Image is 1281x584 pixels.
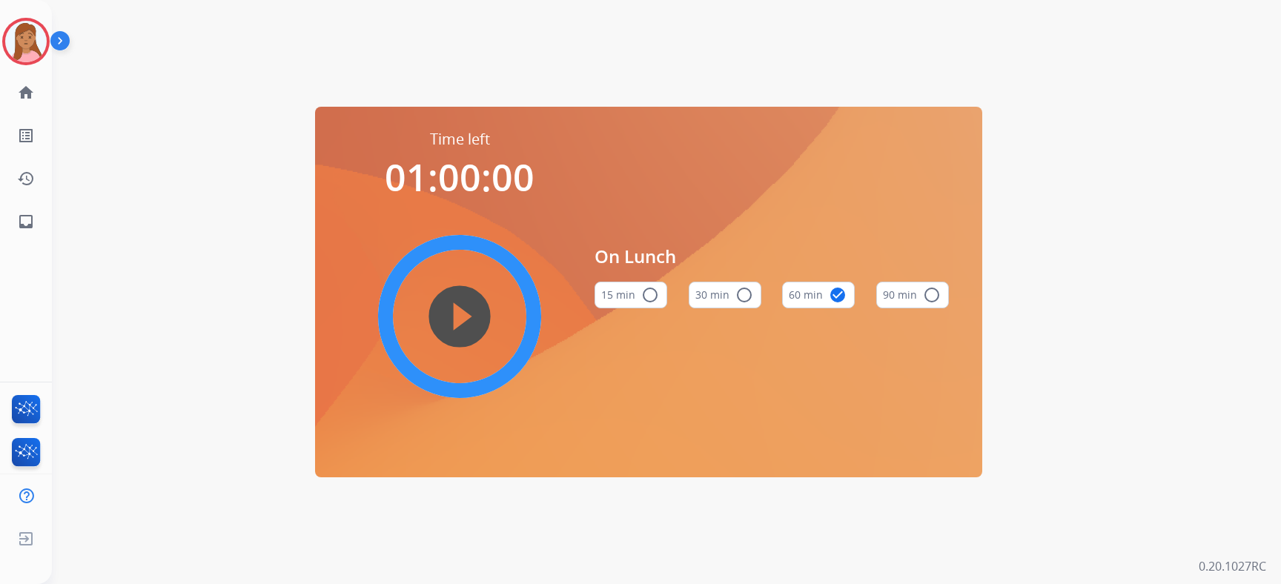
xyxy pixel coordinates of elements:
[782,282,855,308] button: 60 min
[735,286,753,304] mat-icon: radio_button_unchecked
[5,21,47,62] img: avatar
[17,84,35,102] mat-icon: home
[17,127,35,145] mat-icon: list_alt
[451,308,469,325] mat-icon: play_circle_filled
[385,152,534,202] span: 01:00:00
[595,243,949,270] span: On Lunch
[17,213,35,230] mat-icon: inbox
[17,170,35,188] mat-icon: history
[595,282,667,308] button: 15 min
[689,282,761,308] button: 30 min
[876,282,949,308] button: 90 min
[641,286,659,304] mat-icon: radio_button_unchecked
[1199,557,1266,575] p: 0.20.1027RC
[829,286,847,304] mat-icon: check_circle
[923,286,941,304] mat-icon: radio_button_unchecked
[430,129,490,150] span: Time left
